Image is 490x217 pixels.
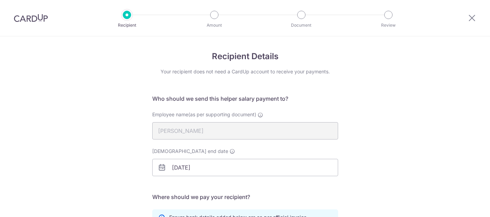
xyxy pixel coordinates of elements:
[152,193,338,201] h5: Where should we pay your recipient?
[152,50,338,63] h4: Recipient Details
[152,159,338,176] input: DD/MM/YYYY
[152,111,256,117] span: Employee name(as per supporting document)
[152,148,228,155] span: [DEMOGRAPHIC_DATA] end date
[152,94,338,103] h5: Who should we send this helper salary payment to?
[152,68,338,75] div: Your recipient does not need a CardUp account to receive your payments.
[101,22,153,29] p: Recipient
[276,22,327,29] p: Document
[14,14,48,22] img: CardUp
[189,22,240,29] p: Amount
[363,22,414,29] p: Review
